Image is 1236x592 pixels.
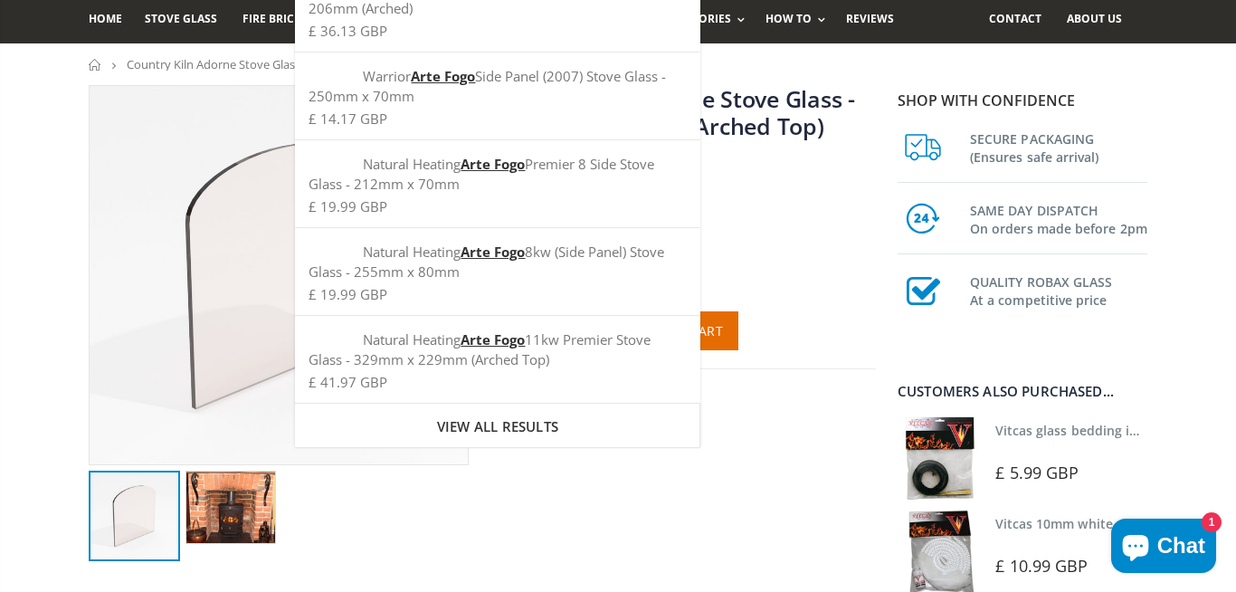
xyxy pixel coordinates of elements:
img: gradualarchedtopstoveglass_0f695e2b-3908-45c1-9556-95c383649a52_150x150.jpg [89,471,180,562]
strong: Arte Fogo [461,243,525,261]
inbox-online-store-chat: Shopify online store chat [1106,519,1222,578]
span: £ 14.17 GBP [309,110,387,128]
a: Home [89,59,102,71]
span: Contact [989,11,1041,26]
h3: QUALITY ROBAX GLASS At a competitive price [970,270,1147,310]
h3: SECURE PACKAGING (Ensures safe arrival) [970,127,1147,167]
span: Country Kiln Adorne Stove Glass - 262mm x 200mm (Arched Top) [127,56,474,72]
span: £ 36.13 GBP [309,22,387,40]
strong: Arte Fogo [461,330,525,349]
div: Natural Heating 8kw (Side Panel) Stove Glass - 255mm x 80mm [309,242,686,282]
span: Fire Bricks [242,11,308,26]
img: Country_Kiln_Adorne_stove_150x150.webp [185,471,277,544]
span: Reviews [846,11,894,26]
strong: Arte Fogo [461,155,525,173]
span: About us [1067,11,1122,26]
div: Warrior Side Panel (2007) Stove Glass - 250mm x 70mm [309,66,686,106]
strong: Arte Fogo [411,67,475,85]
span: £ 10.99 GBP [995,555,1088,577]
div: Customers also purchased... [898,385,1147,398]
div: Natural Heating 11kw Premier Stove Glass - 329mm x 229mm (Arched Top) [309,329,686,369]
span: Home [89,11,122,26]
img: Vitcas stove glass bedding in tape [898,416,982,501]
p: Shop with confidence [898,90,1147,111]
span: £ 5.99 GBP [995,462,1079,483]
a: Country Kiln Adorne Stove Glass - 262mm x 200mm (Arched Top) [496,83,855,141]
img: gradualarchedtopstoveglass_0f695e2b-3908-45c1-9556-95c383649a52_800x_crop_center.jpg [90,86,468,464]
span: £ 19.99 GBP [309,285,387,303]
span: View all results [437,417,558,435]
h3: SAME DAY DISPATCH On orders made before 2pm [970,198,1147,238]
span: £ 41.97 GBP [309,373,387,391]
div: Natural Heating Premier 8 Side Stove Glass - 212mm x 70mm [309,154,686,194]
span: Stove Glass [145,11,217,26]
span: How To [765,11,812,26]
span: £ 19.99 GBP [309,197,387,215]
